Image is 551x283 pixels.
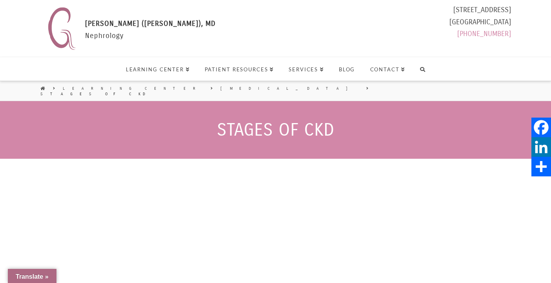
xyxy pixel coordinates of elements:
[118,57,197,81] a: Learning Center
[531,118,551,137] a: Facebook
[362,57,413,81] a: Contact
[220,86,358,91] a: [MEDICAL_DATA]
[197,57,281,81] a: Patient Resources
[289,67,324,72] span: Services
[85,18,216,53] div: Nephrology
[44,4,79,53] img: Nephrology
[16,273,49,280] span: Translate »
[339,67,355,72] span: Blog
[205,67,274,72] span: Patient Resources
[281,57,331,81] a: Services
[457,29,511,38] a: [PHONE_NUMBER]
[40,91,152,97] a: Stages of CKD
[126,67,190,72] span: Learning Center
[331,57,362,81] a: Blog
[531,137,551,157] a: LinkedIn
[85,19,216,28] span: [PERSON_NAME] ([PERSON_NAME]), MD
[63,86,203,91] a: Learning Center
[370,67,406,72] span: Contact
[449,4,511,43] div: [STREET_ADDRESS] [GEOGRAPHIC_DATA]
